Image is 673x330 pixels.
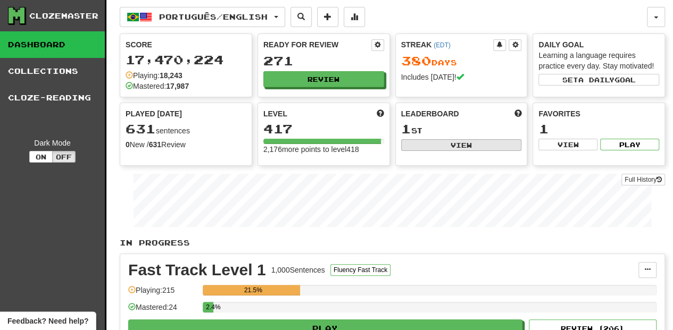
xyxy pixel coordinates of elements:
[621,174,665,185] a: Full History
[600,139,659,150] button: Play
[7,316,88,326] span: Open feedback widget
[128,302,197,319] div: Mastered: 24
[538,139,597,150] button: View
[263,108,287,119] span: Level
[271,265,325,275] div: 1,000 Sentences
[128,262,266,278] div: Fast Track Level 1
[126,139,246,150] div: New / Review
[514,108,521,119] span: This week in points, UTC
[29,151,53,163] button: On
[126,70,182,81] div: Playing:
[538,108,659,119] div: Favorites
[290,7,312,27] button: Search sentences
[401,108,459,119] span: Leaderboard
[126,140,130,149] strong: 0
[401,122,522,136] div: st
[344,7,365,27] button: More stats
[120,7,285,27] button: Português/English
[206,302,213,312] div: 2.4%
[263,144,384,155] div: 2,176 more points to level 418
[263,71,384,87] button: Review
[126,39,246,50] div: Score
[401,72,522,82] div: Includes [DATE]!
[159,12,268,21] span: Português / English
[317,7,338,27] button: Add sentence to collection
[52,151,76,163] button: Off
[263,122,384,136] div: 417
[166,82,189,90] strong: 17,987
[126,108,182,119] span: Played [DATE]
[538,39,659,50] div: Daily Goal
[538,74,659,86] button: Seta dailygoal
[126,53,246,66] div: 17,470,224
[401,39,494,50] div: Streak
[538,50,659,71] div: Learning a language requires practice every day. Stay motivated!
[401,121,411,136] span: 1
[8,138,97,148] div: Dark Mode
[29,11,98,21] div: Clozemaster
[263,54,384,67] div: 271
[377,108,384,119] span: Score more points to level up
[434,41,451,49] a: (EDT)
[149,140,161,149] strong: 631
[126,81,189,91] div: Mastered:
[128,285,197,302] div: Playing: 215
[206,285,300,295] div: 21.5%
[401,54,522,68] div: Day s
[401,139,522,151] button: View
[120,238,665,248] p: In Progress
[263,39,371,50] div: Ready for Review
[126,121,156,136] span: 631
[160,71,182,80] strong: 18,243
[330,264,390,276] button: Fluency Fast Track
[578,76,614,83] span: a daily
[538,122,659,136] div: 1
[401,53,431,68] span: 380
[126,122,246,136] div: sentences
